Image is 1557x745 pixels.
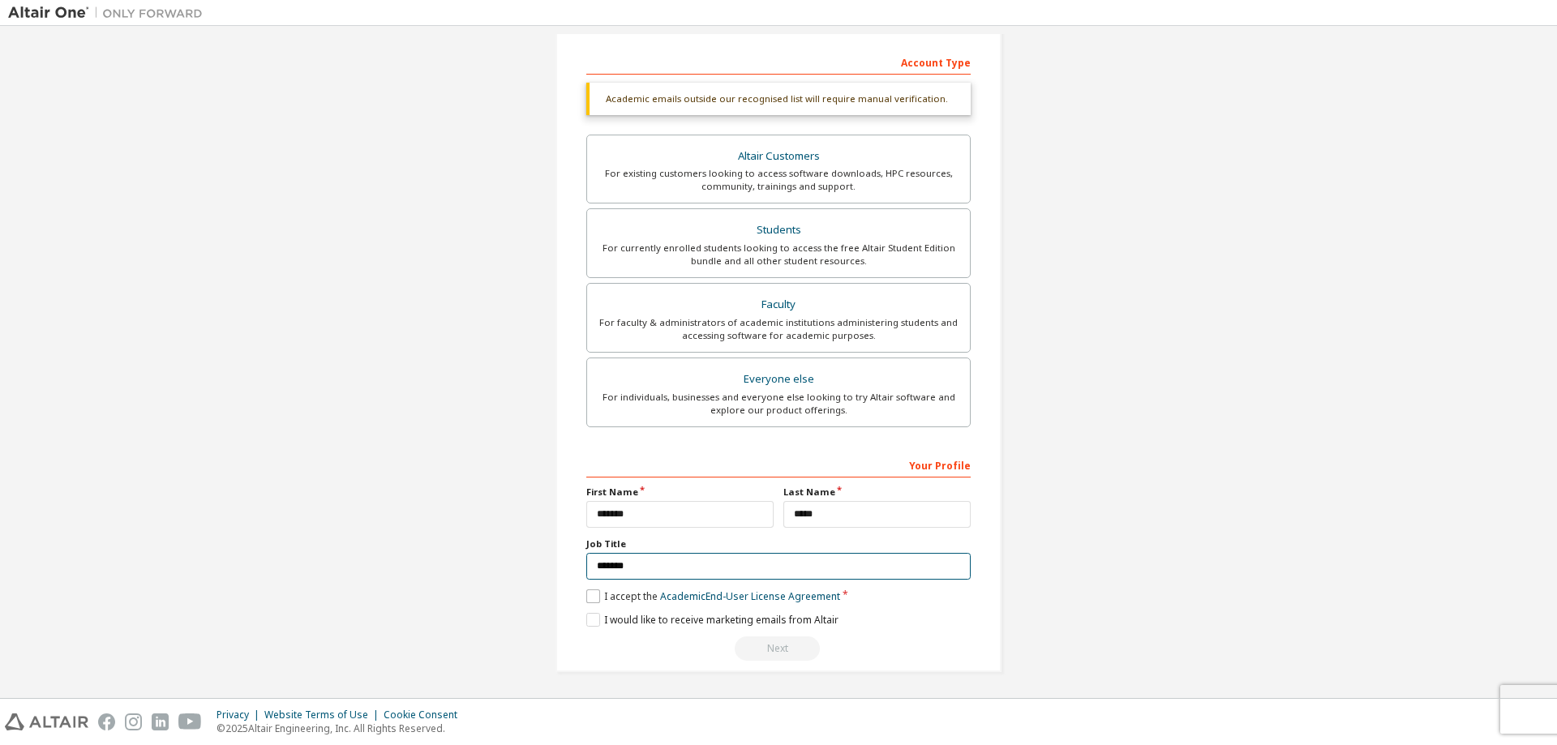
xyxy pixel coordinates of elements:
div: Read and acccept EULA to continue [586,636,971,661]
img: instagram.svg [125,713,142,730]
div: For existing customers looking to access software downloads, HPC resources, community, trainings ... [597,167,960,193]
div: Altair Customers [597,145,960,168]
label: Last Name [783,486,971,499]
div: For currently enrolled students looking to access the free Altair Student Edition bundle and all ... [597,242,960,268]
div: For faculty & administrators of academic institutions administering students and accessing softwa... [597,316,960,342]
a: Academic End-User License Agreement [660,589,840,603]
div: Privacy [217,709,264,721]
label: First Name [586,486,774,499]
p: © 2025 Altair Engineering, Inc. All Rights Reserved. [217,721,467,735]
div: Website Terms of Use [264,709,384,721]
div: Everyone else [597,368,960,391]
div: Account Type [586,49,971,75]
img: youtube.svg [178,713,202,730]
label: Job Title [586,537,971,550]
div: Faculty [597,293,960,316]
img: Altair One [8,5,211,21]
div: For individuals, businesses and everyone else looking to try Altair software and explore our prod... [597,391,960,417]
label: I would like to receive marketing emails from Altair [586,613,839,627]
div: Your Profile [586,452,971,477]
label: I accept the [586,589,840,603]
div: Cookie Consent [384,709,467,721]
img: linkedin.svg [152,713,169,730]
img: altair_logo.svg [5,713,88,730]
div: Academic emails outside our recognised list will require manual verification. [586,83,971,115]
div: Students [597,219,960,242]
img: facebook.svg [98,713,115,730]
